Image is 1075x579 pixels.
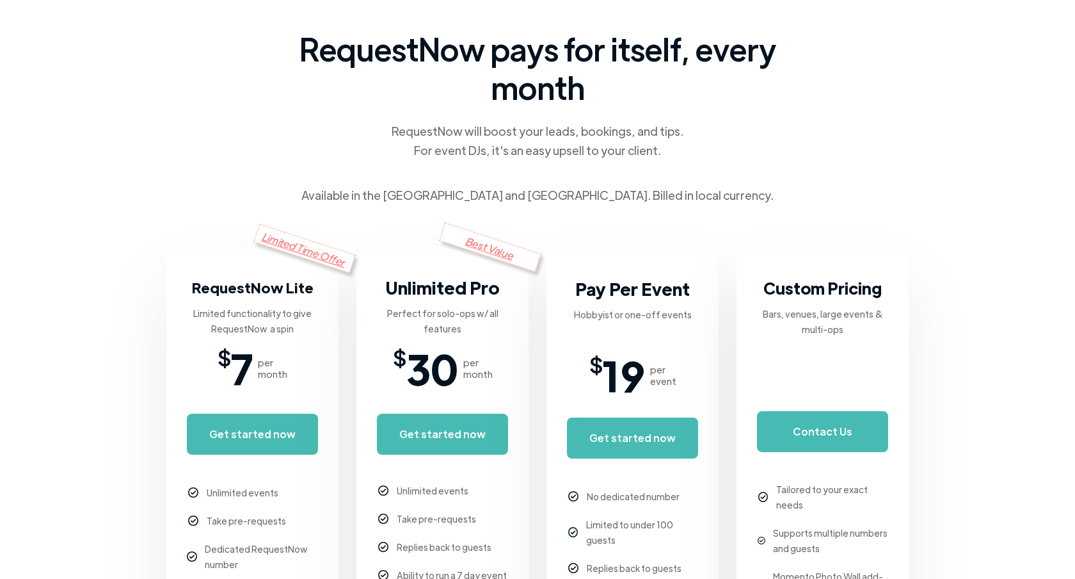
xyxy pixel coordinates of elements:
[763,277,882,298] strong: Custom Pricing
[757,306,888,337] div: Bars, venues, large events & multi-ops
[568,563,579,574] img: checkmark
[567,418,698,459] a: Get started now
[773,525,888,556] div: Supports multiple numbers and guests
[574,307,692,322] div: Hobbyist or one-off events
[377,306,508,336] div: Perfect for solo-ops w/ all features
[205,541,318,572] div: Dedicated RequestNow number
[192,275,314,300] h3: RequestNow Lite
[258,357,287,380] div: per month
[385,275,500,300] h3: Unlimited Pro
[586,517,698,548] div: Limited to under 100 guests
[439,222,541,272] div: Best Value
[397,511,476,526] div: Take pre-requests
[378,485,389,496] img: checkmark
[575,277,690,300] strong: Pay Per Event
[397,483,468,498] div: Unlimited events
[253,224,356,273] div: Limited Time Offer
[378,542,389,553] img: checkmark
[587,489,680,504] div: No dedicated number
[301,186,774,205] div: Available in the [GEOGRAPHIC_DATA] and [GEOGRAPHIC_DATA]. Billed in local currency.
[757,411,888,452] a: Contact Us
[231,349,253,387] span: 7
[650,364,676,387] div: per event
[294,29,781,106] span: RequestNow pays for itself, every month
[758,492,768,502] img: checkmark
[188,487,199,498] img: checkmark
[207,485,278,500] div: Unlimited events
[187,551,197,562] img: checkmark
[587,560,681,576] div: Replies back to guests
[568,491,579,502] img: checkmark
[463,357,493,380] div: per month
[397,539,491,555] div: Replies back to guests
[390,122,685,160] div: RequestNow will boost your leads, bookings, and tips. For event DJs, it's an easy upsell to your ...
[758,537,765,544] img: checkmark
[776,482,888,512] div: Tailored to your exact needs
[377,414,508,455] a: Get started now
[187,306,318,336] div: Limited functionality to give RequestNow a spin
[207,513,286,528] div: Take pre-requests
[406,349,458,387] span: 30
[187,414,318,455] a: Get started now
[378,514,389,525] img: checkmark
[568,527,578,537] img: checkmark
[603,356,645,395] span: 19
[218,349,231,364] span: $
[589,356,603,371] span: $
[188,516,199,526] img: checkmark
[393,349,406,364] span: $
